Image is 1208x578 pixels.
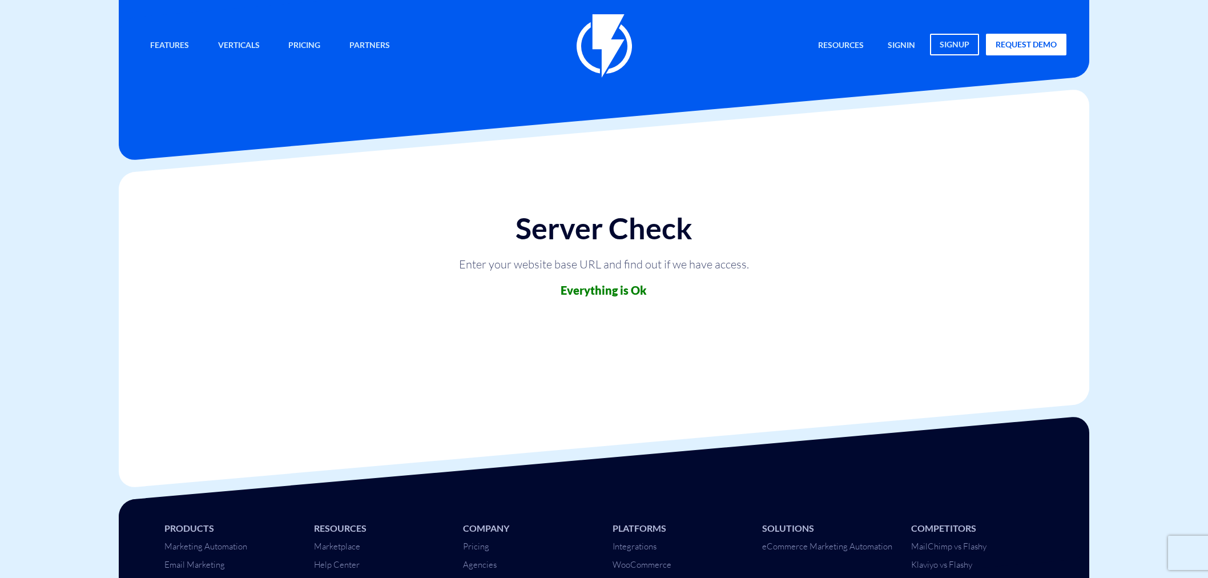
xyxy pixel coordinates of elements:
[930,34,979,55] a: signup
[986,34,1066,55] a: request demo
[340,284,867,296] h3: Everything is Ok
[341,34,398,58] a: Partners
[463,559,497,570] a: Agencies
[142,34,198,58] a: Features
[164,559,225,570] a: Email Marketing
[463,541,489,552] a: Pricing
[463,522,595,535] li: Company
[340,212,867,244] h1: Server Check
[314,522,446,535] li: Resources
[810,34,872,58] a: Resources
[613,541,657,552] a: Integrations
[433,256,775,272] p: Enter your website base URL and find out if we have access.
[210,34,268,58] a: Verticals
[314,541,360,552] a: Marketplace
[911,559,972,570] a: Klaviyo vs Flashy
[762,522,895,535] li: Solutions
[164,522,297,535] li: Products
[613,522,745,535] li: Platforms
[911,522,1044,535] li: Competitors
[280,34,329,58] a: Pricing
[314,559,360,570] a: Help Center
[911,541,986,552] a: MailChimp vs Flashy
[762,541,892,552] a: eCommerce Marketing Automation
[879,34,924,58] a: signin
[613,559,671,570] a: WooCommerce
[164,541,247,552] a: Marketing Automation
